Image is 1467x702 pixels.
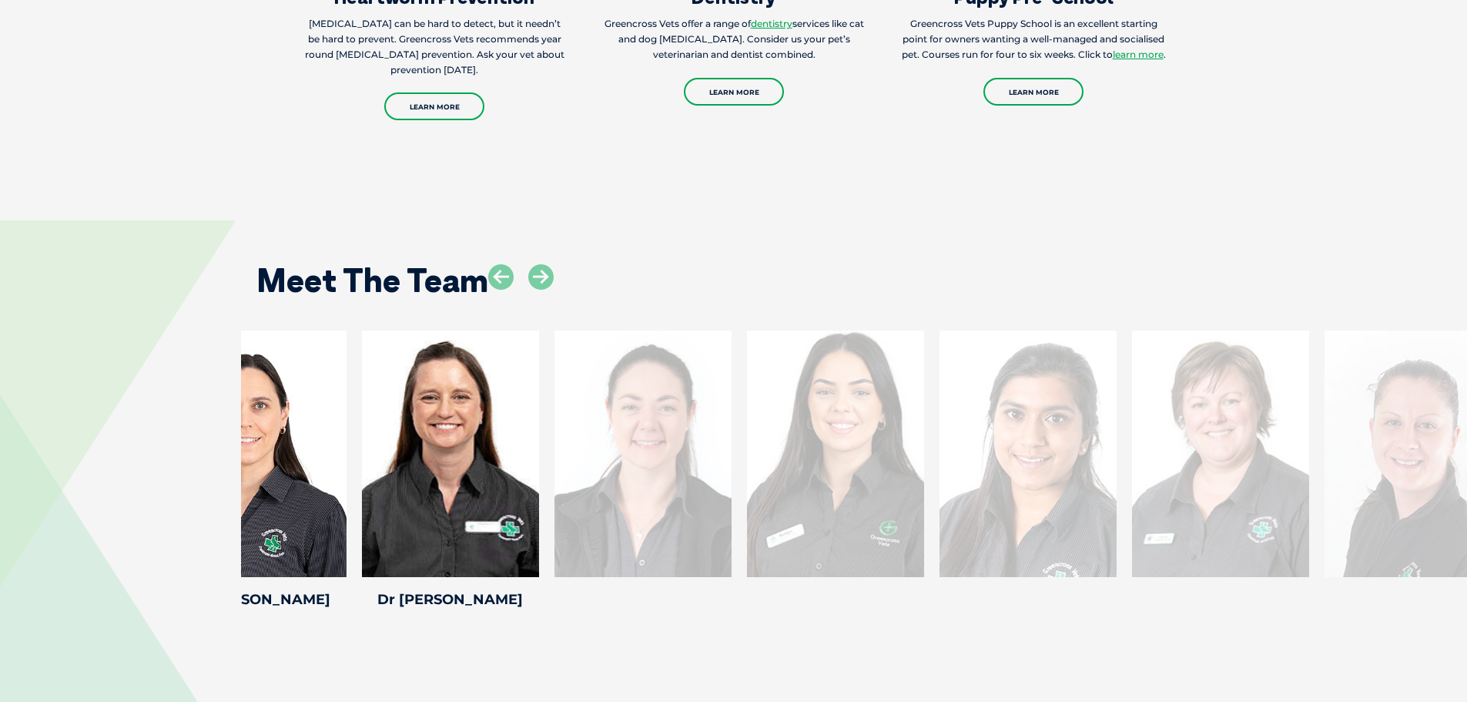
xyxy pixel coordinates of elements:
a: learn more [1113,49,1164,60]
a: dentistry [751,18,792,29]
p: Greencross Vets offer a range of services like cat and dog [MEDICAL_DATA]. Consider us your pet’s... [602,16,866,62]
h2: Meet The Team [256,264,488,297]
h4: Dr [PERSON_NAME] [169,593,347,606]
h4: Dr [PERSON_NAME] [362,593,539,606]
p: [MEDICAL_DATA] can be hard to detect, but it needn’t be hard to prevent. Greencross Vets recommen... [303,16,567,78]
a: Learn More [684,78,784,106]
p: Greencross Vets Puppy School is an excellent starting point for owners wanting a well-managed and... [902,16,1166,62]
a: Learn More [384,92,484,120]
a: Learn More [983,78,1084,106]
